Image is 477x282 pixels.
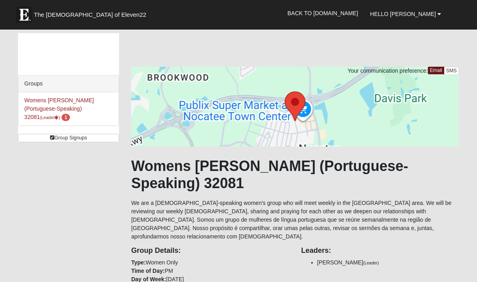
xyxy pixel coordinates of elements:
a: Email [428,67,444,74]
div: Groups [18,75,119,92]
a: Back to [DOMAIN_NAME] [281,3,364,23]
img: Eleven22 logo [16,7,32,23]
span: Your communication preference: [348,68,428,74]
h1: Womens [PERSON_NAME] (Portuguese-Speaking) 32081 [131,157,459,192]
li: [PERSON_NAME] [317,258,459,267]
small: (Leader) [363,260,379,265]
span: The [DEMOGRAPHIC_DATA] of Eleven22 [34,11,146,19]
h4: Leaders: [301,246,459,255]
span: number of pending members [62,114,70,121]
a: Womens [PERSON_NAME] (Portuguese-Speaking) 32081(Leader) 1 [24,97,94,120]
small: (Leader ) [40,115,60,120]
h4: Group Details: [131,246,289,255]
a: Group Signups [18,134,119,142]
strong: Type: [131,259,145,266]
a: The [DEMOGRAPHIC_DATA] of Eleven22 [12,3,172,23]
span: Hello [PERSON_NAME] [370,11,436,17]
a: SMS [444,67,459,75]
a: Hello [PERSON_NAME] [364,4,447,24]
